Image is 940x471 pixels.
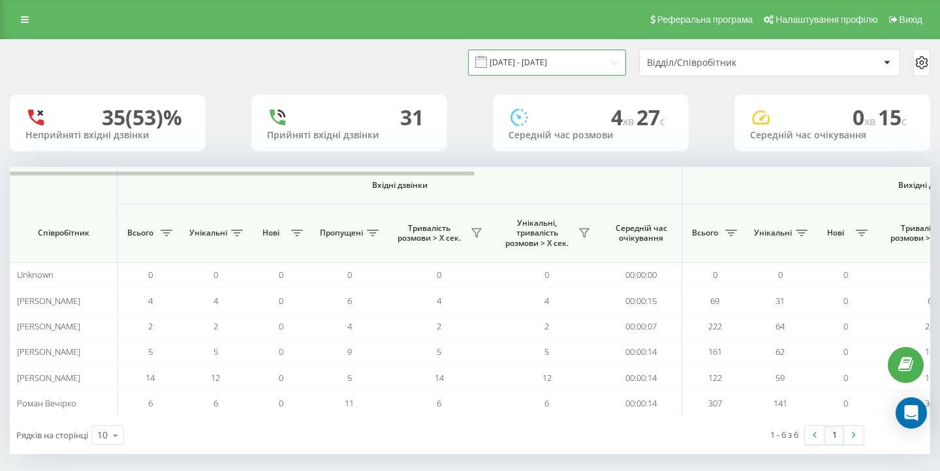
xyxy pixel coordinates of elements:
[213,269,218,281] span: 0
[213,397,218,409] span: 6
[437,320,441,332] span: 2
[775,320,785,332] span: 64
[601,262,682,288] td: 00:00:00
[925,372,939,384] span: 122
[601,288,682,313] td: 00:00:15
[279,295,283,307] span: 0
[819,228,852,238] span: Нові
[925,320,939,332] span: 222
[148,397,153,409] span: 6
[601,391,682,416] td: 00:00:14
[279,269,283,281] span: 0
[279,346,283,357] span: 0
[710,295,719,307] span: 69
[347,346,352,357] span: 9
[437,269,441,281] span: 0
[611,103,636,131] span: 4
[843,397,848,409] span: 0
[775,346,785,357] span: 62
[347,320,352,332] span: 4
[392,223,467,243] span: Тривалість розмови > Х сек.
[16,429,88,441] span: Рядків на сторінці
[601,365,682,390] td: 00:00:14
[778,269,783,281] span: 0
[853,103,878,131] span: 0
[148,346,153,357] span: 5
[267,130,431,141] div: Прийняті вхідні дзвінки
[544,320,549,332] span: 2
[499,218,574,249] span: Унікальні, тривалість розмови > Х сек.
[255,228,287,238] span: Нові
[928,295,937,307] span: 69
[25,130,190,141] div: Неприйняті вхідні дзвінки
[146,372,155,384] span: 14
[750,130,915,141] div: Середній час очікування
[770,428,798,441] div: 1 - 6 з 6
[17,320,80,332] span: [PERSON_NAME]
[21,228,106,238] span: Співробітник
[843,346,848,357] span: 0
[148,320,153,332] span: 2
[864,114,878,129] span: хв
[660,114,665,129] span: c
[601,339,682,365] td: 00:00:14
[925,346,939,357] span: 161
[623,114,636,129] span: хв
[544,269,549,281] span: 0
[213,346,218,357] span: 5
[17,346,80,357] span: [PERSON_NAME]
[657,14,753,25] span: Реферальна програма
[544,346,549,357] span: 5
[900,14,922,25] span: Вихід
[843,269,848,281] span: 0
[437,397,441,409] span: 6
[843,372,848,384] span: 0
[708,320,722,332] span: 222
[102,105,182,130] div: 35 (53)%
[279,320,283,332] span: 0
[279,397,283,409] span: 0
[843,320,848,332] span: 0
[97,429,108,442] div: 10
[400,105,424,130] div: 31
[689,228,721,238] span: Всього
[437,295,441,307] span: 4
[279,372,283,384] span: 0
[124,228,157,238] span: Всього
[544,295,549,307] span: 4
[148,295,153,307] span: 4
[347,295,352,307] span: 6
[17,295,80,307] span: [PERSON_NAME]
[775,372,785,384] span: 59
[148,269,153,281] span: 0
[901,114,907,129] span: c
[774,397,787,409] span: 141
[437,346,441,357] span: 5
[754,228,792,238] span: Унікальні
[544,397,549,409] span: 6
[708,346,722,357] span: 161
[713,269,717,281] span: 0
[17,397,76,409] span: Роман Вечірко
[708,372,722,384] span: 122
[843,295,848,307] span: 0
[896,397,927,429] div: Open Intercom Messenger
[213,295,218,307] span: 4
[347,372,352,384] span: 5
[824,426,844,444] a: 1
[542,372,552,384] span: 12
[636,103,665,131] span: 27
[601,314,682,339] td: 00:00:07
[930,269,934,281] span: 0
[17,372,80,384] span: [PERSON_NAME]
[878,103,907,131] span: 15
[320,228,363,238] span: Пропущені
[151,180,648,190] span: Вхідні дзвінки
[775,14,877,25] span: Налаштування профілю
[509,130,673,141] div: Середній час розмови
[647,57,803,68] div: Відділ/Співробітник
[435,372,444,384] span: 14
[17,269,54,281] span: Unknown
[347,269,352,281] span: 0
[775,295,785,307] span: 31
